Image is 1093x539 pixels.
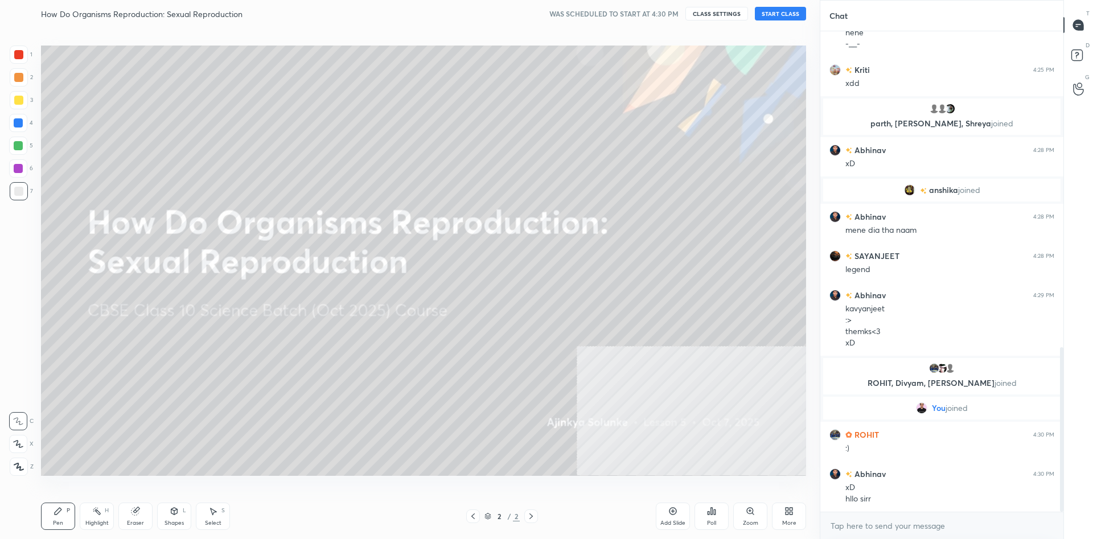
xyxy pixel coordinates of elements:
p: G [1085,73,1090,81]
img: no-rating-badge.077c3623.svg [845,253,852,260]
img: 3826175cc0c74080b765dcd61706a706.jpg [944,103,956,114]
div: xdd [845,78,1054,89]
div: S [221,508,225,513]
div: 2 [494,513,505,520]
div: kavyanjeet [845,303,1054,315]
img: Learner_Badge_hustler_a18805edde.svg [845,431,852,438]
div: 2 [513,511,520,521]
div: L [183,508,186,513]
div: 4:28 PM [1033,253,1054,260]
span: joined [991,118,1013,129]
p: ROHIT, Divyam, [PERSON_NAME] [830,378,1054,388]
p: T [1086,9,1090,18]
div: Pen [53,520,63,526]
img: default.png [936,103,948,114]
h6: ROHIT [852,429,879,441]
span: joined [946,404,968,413]
div: P [67,508,70,513]
div: 4:30 PM [1033,431,1054,438]
div: grid [820,31,1063,512]
h6: SAYANJEET [852,250,899,262]
h6: Abhinav [852,289,886,301]
div: X [9,435,34,453]
div: 4:25 PM [1033,67,1054,73]
img: default.png [928,103,940,114]
div: More [782,520,796,526]
div: legend [845,264,1054,275]
img: 64a5fa6c2d93482ba144b79ab1badf28.jpg [904,184,915,196]
div: 4:30 PM [1033,471,1054,478]
img: 599055bc1cb541b99b1a70a2069e4074.jpg [829,250,841,262]
span: anshika [929,186,958,195]
h4: How Do Organisms Reproduction: Sexual Reproduction [41,9,243,19]
img: no-rating-badge.077c3623.svg [845,214,852,220]
div: Zoom [743,520,758,526]
div: Z [10,458,34,476]
div: 4:28 PM [1033,213,1054,220]
div: hehe [845,27,1054,39]
div: 7 [10,182,33,200]
div: 4:29 PM [1033,292,1054,299]
h6: Kriti [852,64,870,76]
p: D [1086,41,1090,50]
img: 6b2e68e78a5e4de6a10315578e55fd5b.jpg [829,290,841,301]
div: themks<3 [845,326,1054,338]
div: :> [845,315,1054,326]
img: no-rating-badge.077c3623.svg [920,188,927,194]
h5: WAS SCHEDULED TO START AT 4:30 PM [549,9,679,19]
div: xD [845,482,1054,493]
div: 3 [10,91,33,109]
div: C [9,412,34,430]
div: 6 [9,159,33,178]
img: 1ccd9a5da6854b56833a791a489a0555.jpg [829,429,841,441]
h6: Abhinav [852,211,886,223]
div: 2 [10,68,33,87]
p: parth, [PERSON_NAME], Shreya [830,119,1054,128]
img: a2358f68e26044338e95187e8e2d099f.jpg [936,363,948,374]
div: hllo sirr [845,493,1054,505]
img: 1ccd9a5da6854b56833a791a489a0555.jpg [928,363,940,374]
img: default.png [944,363,956,374]
img: 6b2e68e78a5e4de6a10315578e55fd5b.jpg [829,145,841,156]
div: 1 [10,46,32,64]
div: 4:28 PM [1033,147,1054,154]
div: mene dia tha naam [845,225,1054,236]
div: xD [845,158,1054,170]
div: Highlight [85,520,109,526]
img: no-rating-badge.077c3623.svg [845,293,852,299]
h6: Abhinav [852,144,886,156]
div: Poll [707,520,716,526]
div: :) [845,443,1054,454]
img: 3f984c270fec4109a57ddb5a4f02100d.jpg [916,402,927,414]
div: 5 [9,137,33,155]
img: cbe43a4beecc466bb6eb95ab0da6df8b.jpg [829,64,841,76]
div: / [507,513,511,520]
div: Select [205,520,221,526]
img: no-rating-badge.077c3623.svg [845,67,852,73]
img: no-rating-badge.077c3623.svg [845,471,852,478]
div: H [105,508,109,513]
div: xD [845,338,1054,349]
img: 6b2e68e78a5e4de6a10315578e55fd5b.jpg [829,211,841,223]
div: -__- [845,39,1054,50]
h6: Abhinav [852,468,886,480]
div: 4 [9,114,33,132]
div: Add Slide [660,520,685,526]
img: 6b2e68e78a5e4de6a10315578e55fd5b.jpg [829,468,841,480]
span: joined [958,186,980,195]
span: You [932,404,946,413]
p: Chat [820,1,857,31]
button: CLASS SETTINGS [685,7,748,20]
img: no-rating-badge.077c3623.svg [845,147,852,154]
button: START CLASS [755,7,806,20]
div: Shapes [165,520,184,526]
span: joined [995,377,1017,388]
div: Eraser [127,520,144,526]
